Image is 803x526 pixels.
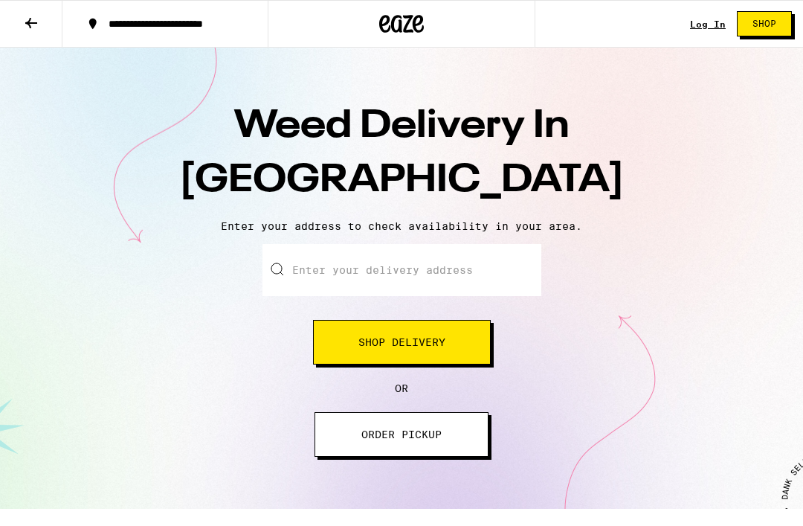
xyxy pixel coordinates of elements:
[395,382,408,394] span: OR
[737,11,792,36] button: Shop
[313,320,491,365] button: Shop Delivery
[752,19,776,28] span: Shop
[15,220,788,232] p: Enter your address to check availability in your area.
[361,429,442,440] span: ORDER PICKUP
[358,337,445,347] span: Shop Delivery
[690,19,726,29] a: Log In
[726,11,803,36] a: Shop
[262,244,541,296] input: Enter your delivery address
[141,100,662,208] h1: Weed Delivery In
[315,412,488,457] button: ORDER PICKUP
[179,161,625,200] span: [GEOGRAPHIC_DATA]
